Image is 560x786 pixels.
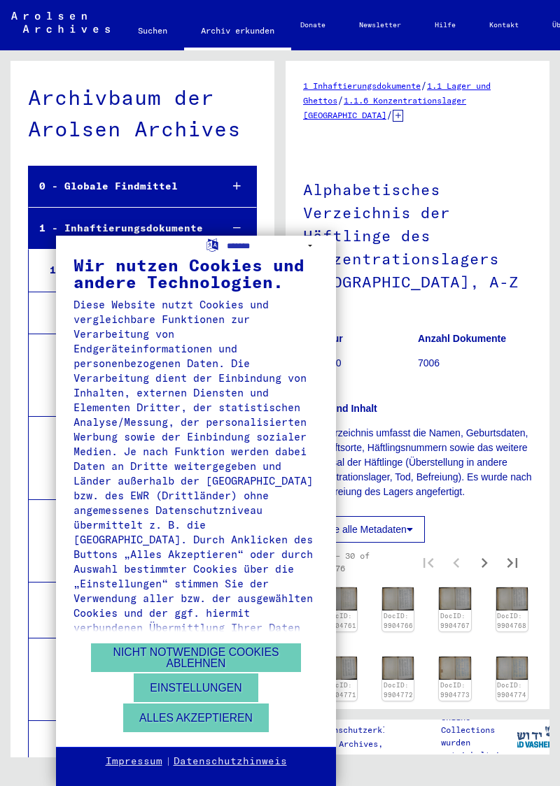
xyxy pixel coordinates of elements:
button: Nicht notwendige Cookies ablehnen [91,643,301,672]
a: Impressum [106,755,162,769]
select: Sprache auswählen [227,236,318,256]
a: Datenschutzhinweis [174,755,287,769]
div: Diese Website nutzt Cookies und vergleichbare Funktionen zur Verarbeitung von Endgeräteinformatio... [73,297,318,664]
button: Alles akzeptieren [123,703,269,732]
button: Einstellungen [134,673,258,702]
div: Wir nutzen Cookies und andere Technologien. [73,257,318,290]
label: Sprache auswählen [205,238,220,251]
